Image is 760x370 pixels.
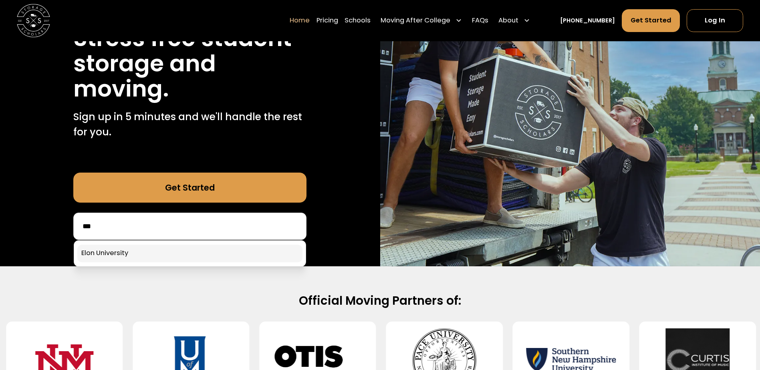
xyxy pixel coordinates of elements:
div: Moving After College [381,16,450,26]
div: Moving After College [377,9,466,32]
a: Schools [345,9,371,32]
a: Home [290,9,310,32]
div: About [498,16,518,26]
h1: Stress free student storage and moving. [73,26,306,101]
a: [PHONE_NUMBER] [560,16,615,25]
a: Pricing [316,9,338,32]
a: FAQs [472,9,488,32]
a: Log In [687,10,743,32]
h2: Official Moving Partners of: [113,293,647,308]
a: Get Started [622,10,680,32]
a: Get Started [73,173,306,203]
p: Sign up in 5 minutes and we'll handle the rest for you. [73,109,306,139]
div: About [495,9,534,32]
img: Storage Scholars main logo [17,4,50,37]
